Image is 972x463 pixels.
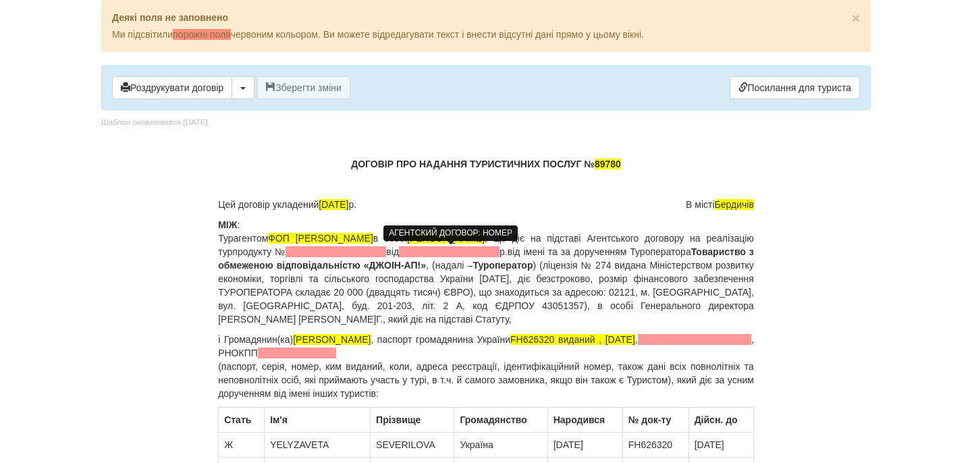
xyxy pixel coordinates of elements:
th: Прiзвище [371,408,454,433]
th: Громадянство [454,408,547,433]
b: Товариство з обмеженою відповідальністю «ДЖОІН-АП!» [218,246,754,271]
span: В місті [686,198,754,211]
span: [DATE] [319,199,348,210]
p: Ми підсвітили червоним кольором. Ви можете відредагувати текст і внести відсутні дані прямо у цьо... [112,28,860,41]
div: АГЕНТСКИЙ ДОГОВОР: НОМЕР [383,225,518,241]
span: × [852,10,860,26]
button: Роздрукувати договір [112,76,232,99]
b: МІЖ [218,219,237,230]
th: Стать [219,408,265,433]
th: № док-ту [622,408,688,433]
p: : Турагентом в особі , що діє на підставі Агентського договору на реалізацію турпродукту № від р.... [218,218,754,326]
span: FH626320 виданий , [DATE] [510,334,635,345]
p: і Громадянин(ка) , паспорт громадянина України , , РНОКПП (паспорт, серія, номер, ким виданий, ко... [218,333,754,400]
td: Ж [219,433,265,458]
span: Цей договір укладений р. [218,198,356,211]
td: FH626320 [622,433,688,458]
th: Ім'я [265,408,371,433]
button: Зберегти зміни [257,76,350,99]
td: Україна [454,433,547,458]
td: [DATE] [547,433,622,458]
span: порожні поля [173,29,231,40]
b: Туроператор [473,260,533,271]
span: [PERSON_NAME] [293,334,371,345]
span: 89780 [595,159,621,169]
div: Шаблон оновлювався [DATE] [101,117,208,128]
button: Close [852,11,860,25]
td: SEVERILOVA [371,433,454,458]
b: ДОГОВІР ПРО НАДАННЯ ТУРИСТИЧНИХ ПОСЛУГ № [351,159,621,169]
td: [DATE] [688,433,753,458]
span: Бердичів [715,199,754,210]
th: Народився [547,408,622,433]
th: Дійсн. до [688,408,753,433]
td: YELYZAVETA [265,433,371,458]
span: ФОП [PERSON_NAME] [268,233,373,244]
p: Деякі поля не заповнено [112,11,860,24]
a: Посилання для туриста [730,76,860,99]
